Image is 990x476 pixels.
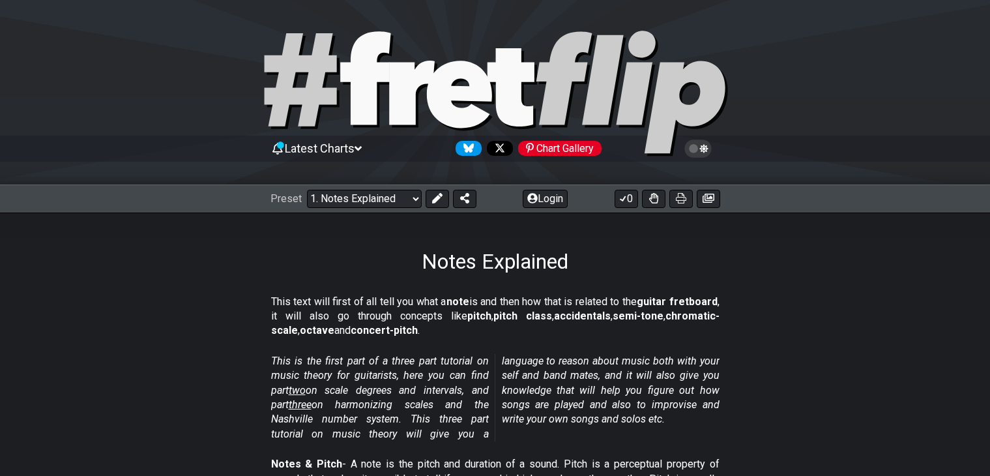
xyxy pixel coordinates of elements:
[270,192,302,205] span: Preset
[482,141,513,156] a: Follow #fretflip at X
[518,141,602,156] div: Chart Gallery
[307,190,422,208] select: Preset
[493,310,552,322] strong: pitch class
[450,141,482,156] a: Follow #fretflip at Bluesky
[285,141,355,155] span: Latest Charts
[642,190,665,208] button: Toggle Dexterity for all fretkits
[453,190,476,208] button: Share Preset
[691,143,706,155] span: Toggle light / dark theme
[513,141,602,156] a: #fretflip at Pinterest
[523,190,568,208] button: Login
[271,355,720,440] em: This is the first part of a three part tutorial on music theory for guitarists, here you can find...
[271,295,720,338] p: This text will first of all tell you what a is and then how that is related to the , it will also...
[554,310,611,322] strong: accidentals
[446,295,469,308] strong: note
[669,190,693,208] button: Print
[615,190,638,208] button: 0
[289,398,312,411] span: three
[637,295,718,308] strong: guitar fretboard
[289,384,306,396] span: two
[271,458,342,470] strong: Notes & Pitch
[351,324,418,336] strong: concert-pitch
[467,310,491,322] strong: pitch
[697,190,720,208] button: Create image
[300,324,334,336] strong: octave
[613,310,663,322] strong: semi-tone
[422,249,568,274] h1: Notes Explained
[426,190,449,208] button: Edit Preset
